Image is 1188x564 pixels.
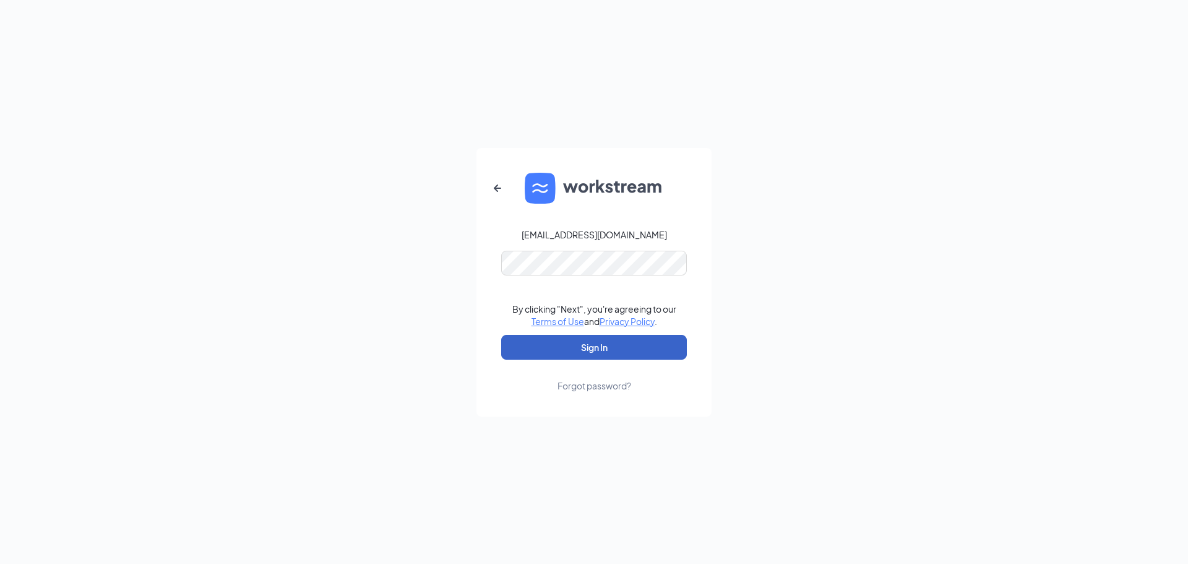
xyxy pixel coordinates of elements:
[490,181,505,196] svg: ArrowLeftNew
[600,316,655,327] a: Privacy Policy
[501,335,687,360] button: Sign In
[525,173,663,204] img: WS logo and Workstream text
[557,380,631,392] div: Forgot password?
[557,360,631,392] a: Forgot password?
[522,228,667,241] div: [EMAIL_ADDRESS][DOMAIN_NAME]
[512,303,676,328] div: By clicking "Next", you're agreeing to our and .
[483,173,512,203] button: ArrowLeftNew
[532,316,584,327] a: Terms of Use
